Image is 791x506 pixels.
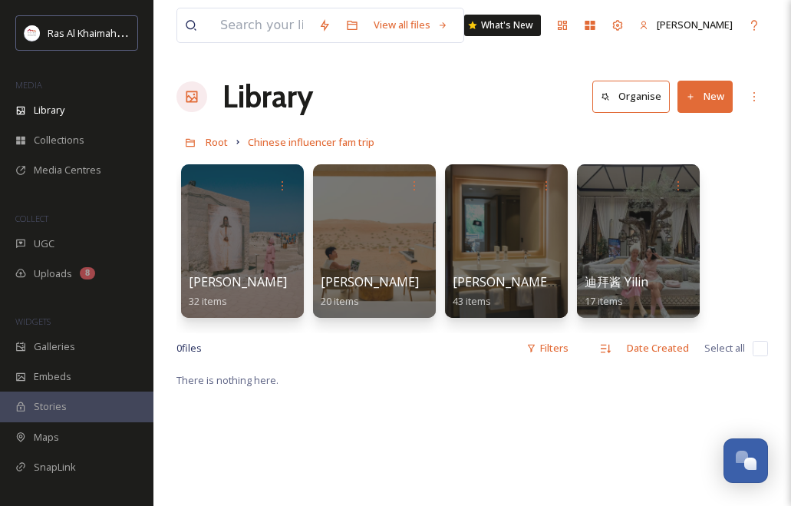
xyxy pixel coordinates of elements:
a: What's New [464,15,541,36]
span: Stories [34,399,67,414]
a: [PERSON_NAME]20 items [321,275,419,308]
span: MEDIA [15,79,42,91]
a: [PERSON_NAME] [631,10,740,40]
span: UGC [34,236,54,251]
span: [PERSON_NAME] and Cooli [453,273,608,290]
span: COLLECT [15,213,48,224]
a: View all files [366,10,456,40]
span: Maps [34,430,59,445]
button: Organise [592,81,670,112]
span: WIDGETS [15,316,51,327]
a: Root [206,133,228,151]
span: Library [34,103,64,117]
a: 迪拜酱 Yilin17 items [585,275,648,308]
a: Organise [592,81,677,112]
span: 0 file s [176,341,202,356]
div: 8 [80,267,95,279]
span: [PERSON_NAME] [189,273,287,290]
span: Root [206,135,228,149]
button: Open Chat [723,438,768,483]
a: Chinese influencer fam trip [248,133,374,151]
img: Logo_RAKTDA_RGB-01.png [25,25,40,41]
span: Select all [704,341,745,356]
span: Collections [34,133,84,147]
div: Filters [519,333,576,363]
button: New [677,81,733,112]
a: [PERSON_NAME] and Cooli43 items [453,275,608,308]
span: [PERSON_NAME] [657,18,733,31]
a: Library [222,74,313,120]
span: Uploads [34,266,72,281]
span: 32 items [189,294,227,308]
span: Chinese influencer fam trip [248,135,374,149]
span: Ras Al Khaimah Tourism Development Authority [48,25,265,40]
span: Embeds [34,369,71,384]
span: 迪拜酱 Yilin [585,273,648,290]
span: 43 items [453,294,491,308]
span: [PERSON_NAME] [321,273,419,290]
span: Media Centres [34,163,101,177]
span: There is nothing here. [176,373,278,387]
input: Search your library [213,8,311,42]
span: SnapLink [34,460,76,475]
div: Date Created [619,333,697,363]
span: 20 items [321,294,359,308]
span: Galleries [34,339,75,354]
a: [PERSON_NAME]32 items [189,275,287,308]
span: 17 items [585,294,623,308]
